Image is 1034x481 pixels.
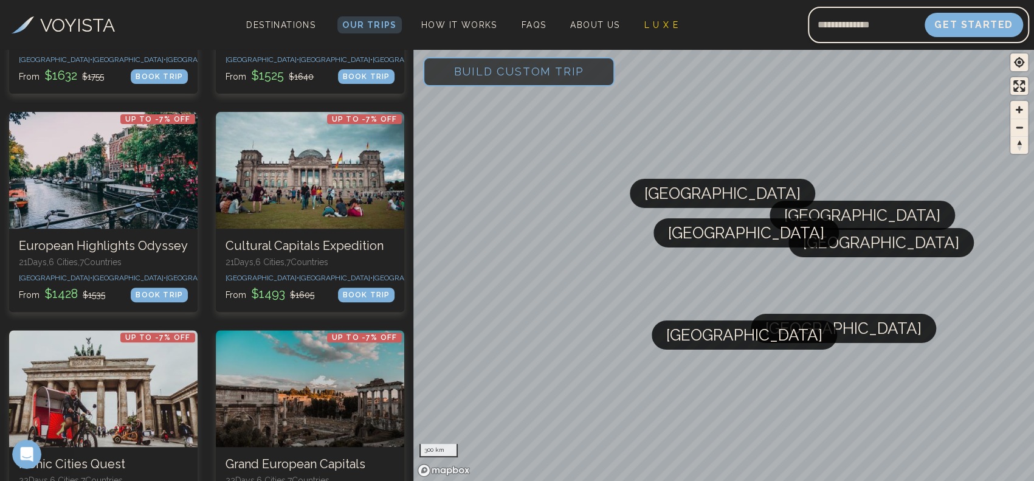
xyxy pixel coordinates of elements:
h3: Iconic Cities Quest [19,457,188,472]
p: From [226,67,314,84]
button: Zoom in [1010,101,1028,119]
span: $ 1525 [249,68,286,83]
span: [GEOGRAPHIC_DATA] • [226,274,299,282]
p: 21 Days, 6 Cities, 7 Countr ies [226,256,395,268]
span: $ 1640 [289,72,314,81]
span: L U X E [644,20,678,30]
a: How It Works [416,16,502,33]
input: Email address [808,10,925,40]
div: BOOK TRIP [338,69,395,84]
img: Voyista Logo [12,16,34,33]
span: [GEOGRAPHIC_DATA] [668,218,824,247]
span: [GEOGRAPHIC_DATA] • [166,55,240,64]
span: Zoom out [1010,119,1028,136]
span: $ 1428 [42,286,80,301]
div: BOOK TRIP [338,288,395,302]
a: L U X E [639,16,683,33]
button: Get Started [925,13,1023,37]
span: [GEOGRAPHIC_DATA] • [299,55,373,64]
span: Destinations [241,15,320,51]
a: About Us [565,16,624,33]
span: $ 1493 [249,286,288,301]
span: Reset bearing to north [1010,137,1028,154]
p: From [226,285,314,302]
span: [GEOGRAPHIC_DATA] [666,320,822,350]
p: Up to -7% OFF [120,333,196,342]
p: Up to -7% OFF [327,333,402,342]
p: 21 Days, 6 Cities, 7 Countr ies [19,256,188,268]
span: How It Works [421,20,497,30]
span: [GEOGRAPHIC_DATA] • [92,274,166,282]
span: $ 1605 [290,290,314,300]
span: FAQs [522,20,546,30]
span: [GEOGRAPHIC_DATA] • [373,55,446,64]
a: Cultural Capitals ExpeditionUp to -7% OFFCultural Capitals Expedition21Days,6 Cities,7Countries[G... [216,112,404,312]
button: Zoom out [1010,119,1028,136]
p: From [19,67,104,84]
button: Enter fullscreen [1010,77,1028,95]
span: [GEOGRAPHIC_DATA] • [19,55,92,64]
span: Our Trips [342,20,397,30]
h3: VOYISTA [40,12,115,39]
span: [GEOGRAPHIC_DATA] [644,179,801,208]
span: Build Custom Trip [434,46,604,97]
span: $ 1535 [83,290,105,300]
a: Mapbox homepage [417,463,470,477]
div: BOOK TRIP [131,288,188,302]
span: [GEOGRAPHIC_DATA] • [19,274,92,282]
h3: European Highlights Odyssey [19,238,188,254]
span: [GEOGRAPHIC_DATA] • [92,55,166,64]
canvas: Map [413,47,1033,481]
p: Up to -7% OFF [327,114,402,124]
a: FAQs [517,16,551,33]
span: [GEOGRAPHIC_DATA] [803,228,959,257]
span: $ 1755 [82,72,104,81]
div: BOOK TRIP [131,69,188,84]
span: [GEOGRAPHIC_DATA] • [299,274,373,282]
button: Reset bearing to north [1010,136,1028,154]
span: [GEOGRAPHIC_DATA] • [226,55,299,64]
a: European Highlights OdysseyUp to -7% OFFEuropean Highlights Odyssey21Days,6 Cities,7Countries[GEO... [9,112,198,312]
p: Up to -7% OFF [120,114,196,124]
button: Build Custom Trip [423,57,615,86]
iframe: Intercom live chat [12,440,41,469]
h3: Grand European Capitals [226,457,395,472]
span: [GEOGRAPHIC_DATA] [765,314,922,343]
span: $ 1632 [42,68,80,83]
span: About Us [570,20,619,30]
h3: Cultural Capitals Expedition [226,238,395,254]
a: Our Trips [337,16,402,33]
p: From [19,285,105,302]
span: [GEOGRAPHIC_DATA] • [166,274,240,282]
div: 300 km [419,444,457,457]
span: [GEOGRAPHIC_DATA] • [373,274,446,282]
span: [GEOGRAPHIC_DATA] [784,201,940,230]
a: VOYISTA [12,12,115,39]
button: Find my location [1010,54,1028,71]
